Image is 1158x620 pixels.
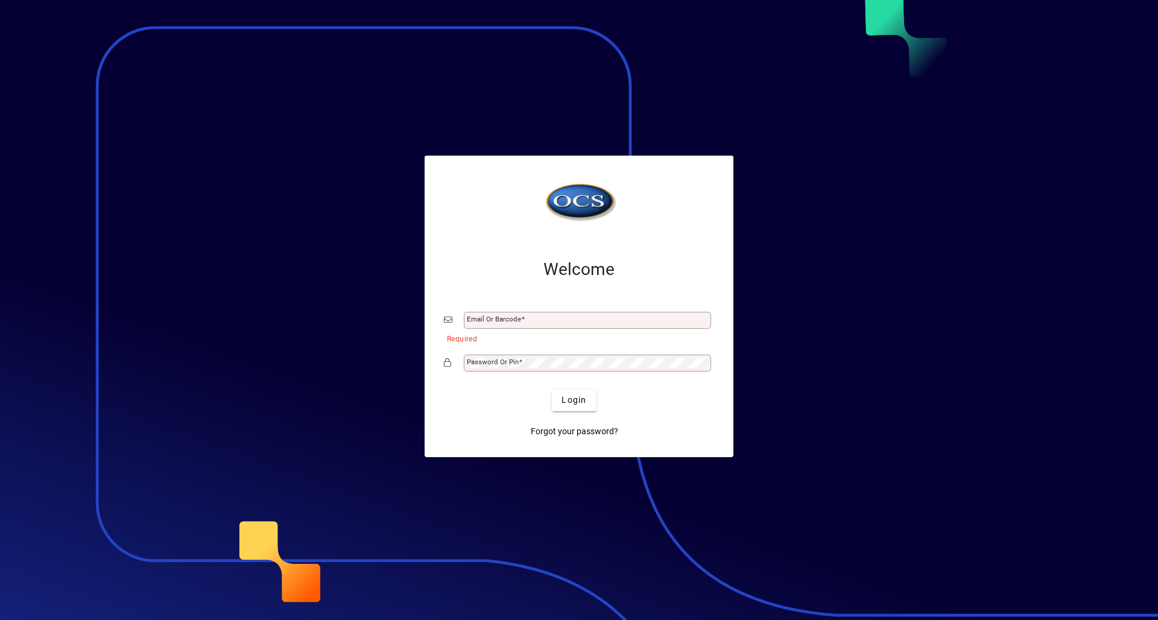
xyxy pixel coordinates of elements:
[467,315,521,323] mat-label: Email or Barcode
[444,259,714,280] h2: Welcome
[562,394,586,406] span: Login
[531,425,618,438] span: Forgot your password?
[447,332,704,344] mat-error: Required
[526,421,623,443] a: Forgot your password?
[467,358,519,366] mat-label: Password or Pin
[552,390,596,411] button: Login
